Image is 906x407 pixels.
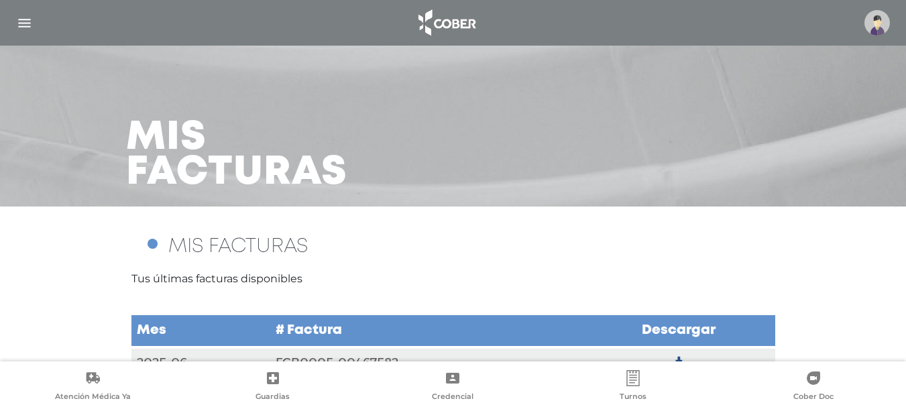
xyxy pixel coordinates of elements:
span: MIS FACTURAS [168,237,308,255]
span: Atención Médica Ya [55,392,131,404]
td: Mes [131,314,270,347]
td: FCB0005-00467582 [270,347,583,378]
img: logo_cober_home-white.png [411,7,482,39]
a: Atención Médica Ya [3,370,183,404]
td: # Factura [270,314,583,347]
span: Cober Doc [793,392,834,404]
span: Turnos [620,392,646,404]
img: profile-placeholder.svg [864,10,890,36]
td: Descargar [583,314,775,347]
a: Credencial [363,370,543,404]
img: Cober_menu-lines-white.svg [16,15,33,32]
a: Turnos [543,370,724,404]
a: Cober Doc [723,370,903,404]
a: Guardias [183,370,363,404]
td: 2025-06 [131,347,270,378]
span: Guardias [256,392,290,404]
span: Credencial [432,392,473,404]
p: Tus últimas facturas disponibles [131,271,775,287]
h3: Mis facturas [126,121,347,190]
